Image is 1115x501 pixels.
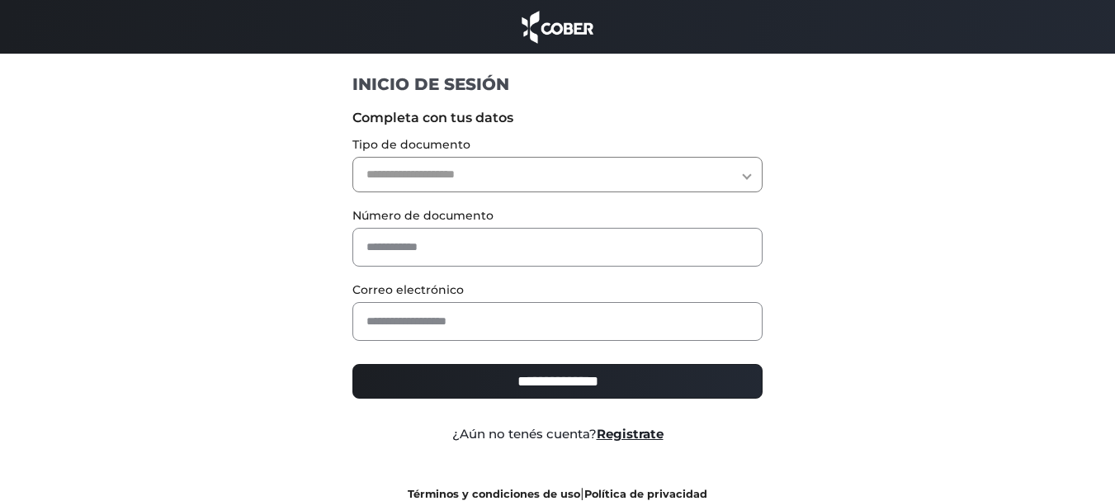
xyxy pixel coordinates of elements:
[597,426,664,442] a: Registrate
[408,488,580,500] a: Términos y condiciones de uso
[352,73,763,95] h1: INICIO DE SESIÓN
[352,281,763,299] label: Correo electrónico
[517,8,598,45] img: cober_marca.png
[352,207,763,225] label: Número de documento
[584,488,707,500] a: Política de privacidad
[352,136,763,154] label: Tipo de documento
[340,425,775,444] div: ¿Aún no tenés cuenta?
[352,108,763,128] label: Completa con tus datos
